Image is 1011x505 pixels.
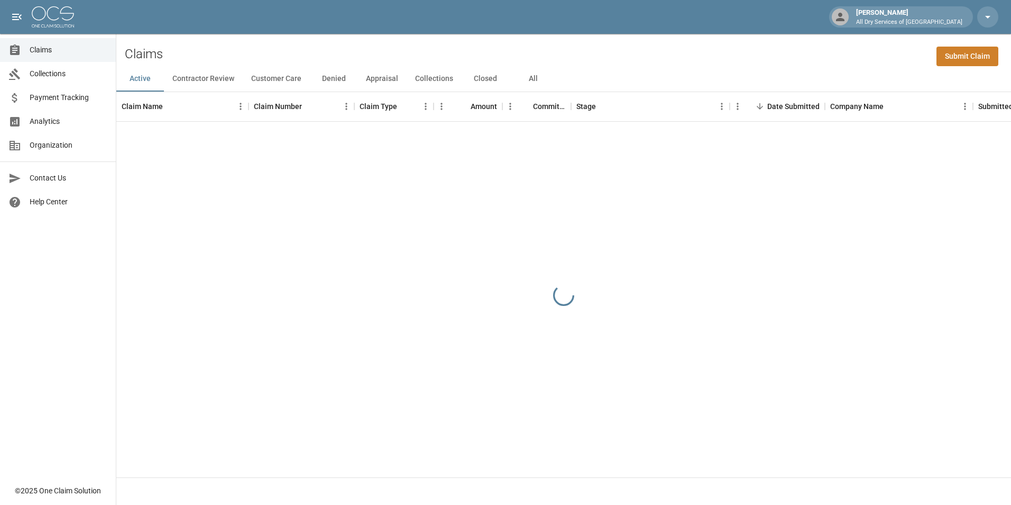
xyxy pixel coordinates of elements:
[471,92,497,121] div: Amount
[434,98,449,114] button: Menu
[418,98,434,114] button: Menu
[714,98,730,114] button: Menu
[302,99,317,114] button: Sort
[502,92,571,121] div: Committed Amount
[338,98,354,114] button: Menu
[30,44,107,56] span: Claims
[122,92,163,121] div: Claim Name
[116,92,249,121] div: Claim Name
[254,92,302,121] div: Claim Number
[249,92,354,121] div: Claim Number
[825,92,973,121] div: Company Name
[434,92,502,121] div: Amount
[6,6,27,28] button: open drawer
[462,66,509,92] button: Closed
[30,116,107,127] span: Analytics
[767,92,820,121] div: Date Submitted
[884,99,898,114] button: Sort
[730,92,825,121] div: Date Submitted
[830,92,884,121] div: Company Name
[856,18,962,27] p: All Dry Services of [GEOGRAPHIC_DATA]
[116,66,164,92] button: Active
[30,196,107,208] span: Help Center
[164,66,243,92] button: Contractor Review
[502,98,518,114] button: Menu
[571,92,730,121] div: Stage
[957,98,973,114] button: Menu
[125,47,163,62] h2: Claims
[576,92,596,121] div: Stage
[15,485,101,496] div: © 2025 One Claim Solution
[354,92,434,121] div: Claim Type
[936,47,998,66] a: Submit Claim
[596,99,611,114] button: Sort
[852,7,967,26] div: [PERSON_NAME]
[752,99,767,114] button: Sort
[233,98,249,114] button: Menu
[397,99,412,114] button: Sort
[243,66,310,92] button: Customer Care
[30,173,107,184] span: Contact Us
[30,140,107,151] span: Organization
[456,99,471,114] button: Sort
[509,66,557,92] button: All
[163,99,178,114] button: Sort
[32,6,74,28] img: ocs-logo-white-transparent.png
[30,92,107,103] span: Payment Tracking
[310,66,357,92] button: Denied
[360,92,397,121] div: Claim Type
[730,98,746,114] button: Menu
[518,99,533,114] button: Sort
[30,68,107,79] span: Collections
[116,66,1011,92] div: dynamic tabs
[407,66,462,92] button: Collections
[533,92,566,121] div: Committed Amount
[357,66,407,92] button: Appraisal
